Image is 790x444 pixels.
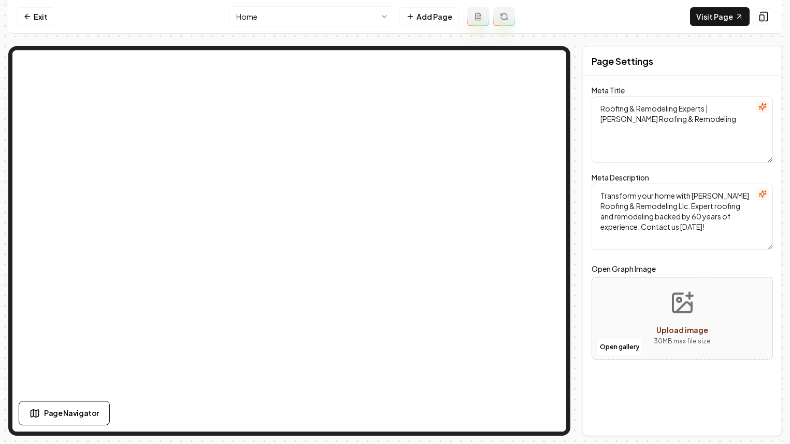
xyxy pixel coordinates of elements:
[656,325,708,335] span: Upload image
[592,86,625,95] label: Meta Title
[592,262,773,275] label: Open Graph Image
[596,339,643,355] button: Open gallery
[467,7,489,26] button: Add admin page prompt
[17,7,54,26] a: Exit
[690,7,750,26] a: Visit Page
[493,7,515,26] button: Regenerate page
[399,7,459,26] button: Add Page
[592,54,653,68] h2: Page Settings
[654,336,711,346] p: 30 MB max file size
[645,282,719,355] button: Upload image
[44,408,99,419] span: Page Navigator
[19,401,110,425] button: Page Navigator
[592,173,649,182] label: Meta Description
